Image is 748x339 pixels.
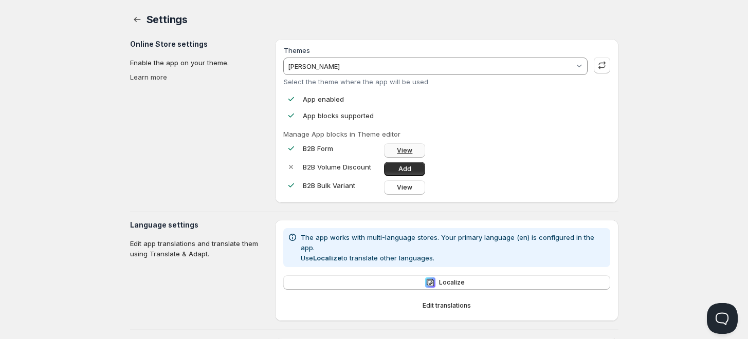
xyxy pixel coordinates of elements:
iframe: Help Scout Beacon - Open [707,303,738,334]
button: LocalizeLocalize [283,275,610,290]
span: View [397,183,412,192]
a: View [384,180,425,195]
div: Select the theme where the app will be used [284,78,587,86]
h3: Online Store settings [130,39,267,49]
b: Localize [313,254,341,262]
p: B2B Bulk Variant [303,180,380,191]
label: Themes [284,46,310,54]
a: Add [384,162,425,176]
img: Localize [425,277,435,288]
p: The app works with multi-language stores. Your primary language (en) is configured in the app. Us... [301,232,606,263]
p: B2B Volume Discount [303,162,380,172]
p: B2B Form [303,143,380,154]
p: Edit app translations and translate them using Translate & Adapt. [130,238,267,259]
span: Edit translations [423,302,471,310]
p: App enabled [303,94,344,104]
span: Add [398,165,411,173]
p: Manage App blocks in Theme editor [283,129,610,139]
p: App blocks supported [303,110,374,121]
span: Settings [147,13,188,26]
a: View [384,143,425,158]
p: Enable the app on your theme. [130,58,267,68]
a: Learn more [130,73,167,81]
span: View [397,146,412,155]
button: Edit translations [283,298,610,313]
span: Localize [439,278,465,287]
h3: Language settings [130,220,267,230]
